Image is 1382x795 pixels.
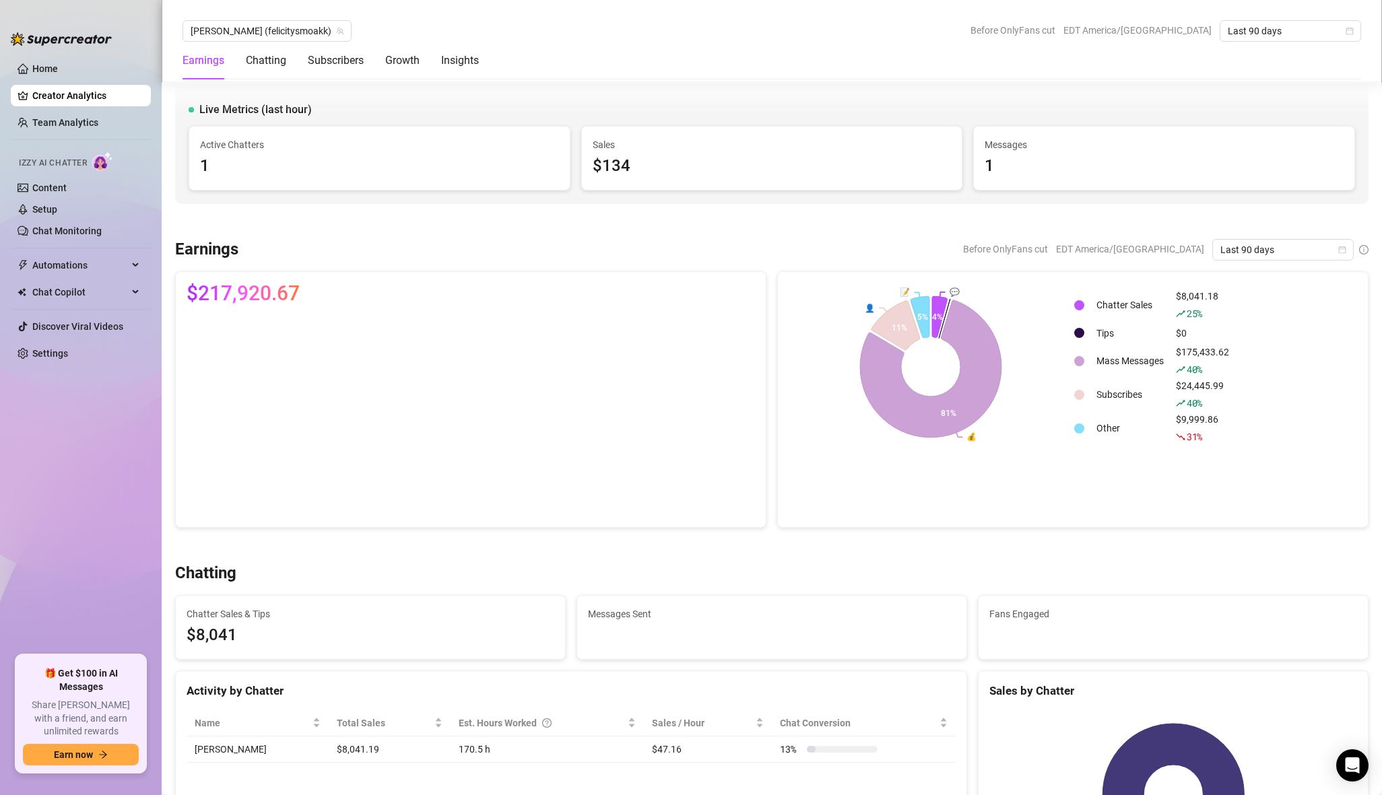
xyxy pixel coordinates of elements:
span: info-circle [1359,245,1369,254]
th: Name [187,710,329,736]
span: rise [1176,309,1185,318]
button: Earn nowarrow-right [23,744,139,765]
td: Subscribes [1091,378,1169,411]
div: $8,041.18 [1176,289,1229,321]
span: Chat Conversion [780,716,937,730]
td: Chatter Sales [1091,289,1169,321]
text: 📝 [900,287,911,297]
span: fall [1176,432,1185,442]
div: Activity by Chatter [187,682,956,700]
div: Insights [441,53,479,69]
span: calendar [1346,27,1354,35]
div: Est. Hours Worked [459,716,625,730]
h3: Chatting [175,563,236,584]
div: Earnings [183,53,224,69]
img: AI Chatter [92,151,113,171]
span: arrow-right [98,750,108,759]
a: Content [32,182,67,193]
span: Earn now [54,749,93,760]
h3: Earnings [175,239,238,261]
span: question-circle [542,716,552,730]
span: Felicity (felicitysmoakk) [191,21,343,41]
span: 🎁 Get $100 in AI Messages [23,667,139,693]
span: Automations [32,254,128,276]
span: Total Sales [337,716,432,730]
span: EDT America/[GEOGRAPHIC_DATA] [1063,20,1212,40]
span: Name [195,716,310,730]
span: 25 % [1187,307,1202,320]
span: Sales [593,137,952,152]
a: Team Analytics [32,117,98,128]
span: thunderbolt [18,260,28,271]
td: [PERSON_NAME] [187,736,329,763]
text: 👤 [865,302,875,312]
div: Sales by Chatter [989,682,1357,700]
div: Growth [385,53,420,69]
td: Other [1091,412,1169,444]
a: Setup [32,204,57,215]
span: Before OnlyFans cut [963,239,1048,259]
span: 40 % [1187,363,1202,376]
span: Messages Sent [588,607,956,621]
span: Last 90 days [1228,21,1353,41]
text: 💬 [950,287,960,297]
span: calendar [1338,246,1346,254]
div: $9,999.86 [1176,412,1229,444]
div: Subscribers [308,53,364,69]
div: $175,433.62 [1176,345,1229,377]
div: Open Intercom Messenger [1336,749,1369,782]
div: $134 [593,153,952,179]
img: logo-BBDzfeDw.svg [11,32,112,46]
span: 40 % [1187,396,1202,409]
a: Settings [32,348,68,359]
span: Active Chatters [200,137,559,152]
span: Before OnlyFans cut [970,20,1055,40]
span: rise [1176,365,1185,374]
td: Mass Messages [1091,345,1169,377]
span: Live Metrics (last hour) [199,102,312,118]
div: 1 [985,153,1344,179]
a: Creator Analytics [32,85,140,106]
text: 💰 [967,431,977,442]
div: $24,445.99 [1176,378,1229,411]
span: Fans Engaged [989,607,1357,621]
span: Last 90 days [1220,240,1346,260]
a: Chat Monitoring [32,226,102,236]
a: Discover Viral Videos [32,321,123,332]
th: Total Sales [329,710,451,736]
td: Tips [1091,322,1169,343]
td: $8,041.19 [329,736,451,763]
th: Sales / Hour [644,710,772,736]
span: Chat Copilot [32,281,128,303]
th: Chat Conversion [772,710,956,736]
a: Home [32,63,58,74]
span: 31 % [1187,430,1202,443]
span: team [336,27,344,35]
span: $8,041 [187,623,554,648]
td: 170.5 h [451,736,644,763]
span: Sales / Hour [652,716,753,730]
span: 13 % [780,742,801,757]
div: 1 [200,153,559,179]
span: rise [1176,399,1185,408]
td: $47.16 [644,736,772,763]
span: EDT America/[GEOGRAPHIC_DATA] [1056,239,1204,259]
span: $217,920.67 [187,283,300,304]
span: Messages [985,137,1344,152]
div: Chatting [246,53,286,69]
img: Chat Copilot [18,287,26,297]
span: Chatter Sales & Tips [187,607,554,621]
div: $0 [1176,326,1229,341]
span: Izzy AI Chatter [19,157,87,170]
span: Share [PERSON_NAME] with a friend, and earn unlimited rewards [23,699,139,738]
